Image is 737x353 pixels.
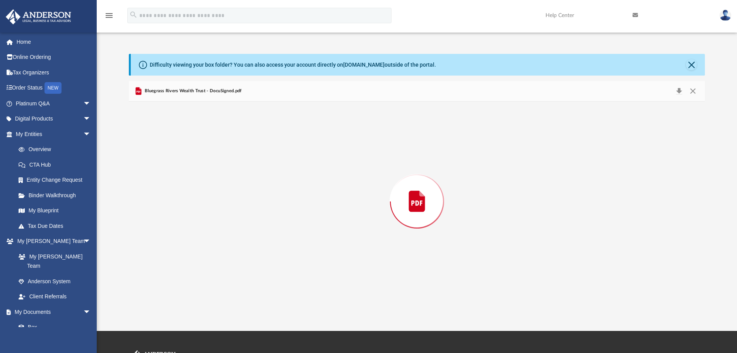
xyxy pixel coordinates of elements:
a: Client Referrals [11,289,99,305]
a: Overview [11,142,103,157]
a: Tax Due Dates [11,218,103,234]
a: Online Ordering [5,50,103,65]
i: menu [104,11,114,20]
a: My Documentsarrow_drop_down [5,304,99,320]
img: User Pic [720,10,731,21]
span: arrow_drop_down [83,126,99,142]
span: arrow_drop_down [83,111,99,127]
a: Platinum Q&Aarrow_drop_down [5,96,103,111]
a: menu [104,15,114,20]
a: My [PERSON_NAME] Team [11,249,95,274]
span: arrow_drop_down [83,234,99,250]
a: My [PERSON_NAME] Teamarrow_drop_down [5,234,99,249]
a: Binder Walkthrough [11,188,103,203]
span: arrow_drop_down [83,96,99,112]
a: Home [5,34,103,50]
a: Digital Productsarrow_drop_down [5,111,103,127]
span: arrow_drop_down [83,304,99,320]
a: My Entitiesarrow_drop_down [5,126,103,142]
a: CTA Hub [11,157,103,172]
a: My Blueprint [11,203,99,219]
button: Close [686,86,700,96]
a: [DOMAIN_NAME] [343,62,385,68]
img: Anderson Advisors Platinum Portal [3,9,74,24]
a: Anderson System [11,274,99,289]
i: search [129,10,138,19]
a: Box [11,320,95,335]
span: Bluegrass Rivers Wealth Trust - DocuSigned.pdf [143,88,241,95]
a: Entity Change Request [11,172,103,188]
button: Close [686,59,697,70]
div: Preview [129,81,705,301]
div: NEW [44,82,62,94]
button: Download [672,86,686,96]
a: Order StatusNEW [5,80,103,96]
a: Tax Organizers [5,65,103,80]
div: Difficulty viewing your box folder? You can also access your account directly on outside of the p... [150,61,436,69]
